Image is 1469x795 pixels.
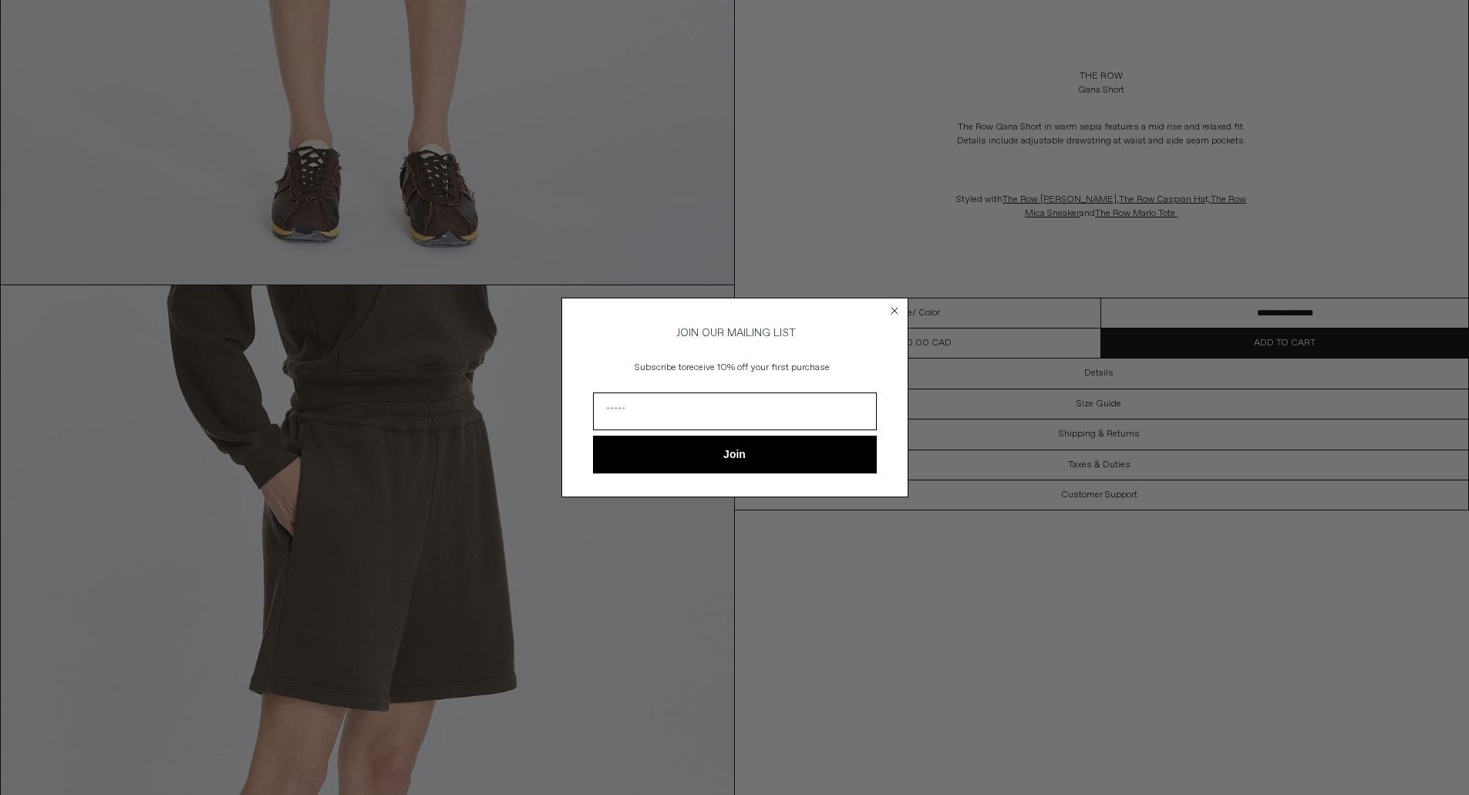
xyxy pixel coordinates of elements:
span: receive 10% off your first purchase [686,362,830,374]
span: JOIN OUR MAILING LIST [674,326,796,340]
button: Join [593,436,877,473]
input: Email [593,392,877,430]
button: Close dialog [887,303,902,318]
span: Subscribe to [635,362,686,374]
